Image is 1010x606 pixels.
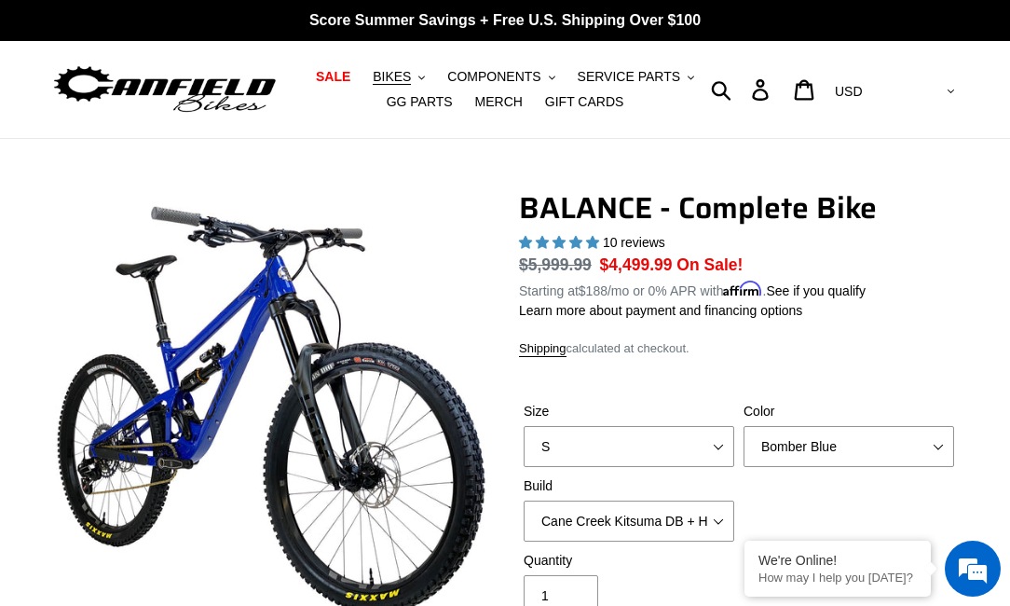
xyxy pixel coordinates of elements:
[758,571,917,585] p: How may I help you today?
[568,64,703,90] button: SERVICE PARTS
[363,64,434,90] button: BIKES
[466,90,532,115] a: MERCH
[723,281,762,296] span: Affirm
[307,64,360,90] a: SALE
[519,190,959,226] h1: BALANCE - Complete Bike
[519,341,566,357] a: Shipping
[519,235,603,250] span: 5.00 stars
[387,94,453,110] span: GG PARTS
[758,553,917,568] div: We're Online!
[447,69,540,85] span: COMPONENTS
[603,235,665,250] span: 10 reviews
[536,90,634,115] a: GIFT CARDS
[524,551,734,571] label: Quantity
[744,402,954,421] label: Color
[519,303,802,318] a: Learn more about payment and financing options
[676,253,743,277] span: On Sale!
[578,69,680,85] span: SERVICE PARTS
[766,283,866,298] a: See if you qualify - Learn more about Affirm Financing (opens in modal)
[438,64,564,90] button: COMPONENTS
[579,283,607,298] span: $188
[51,62,279,118] img: Canfield Bikes
[524,402,734,421] label: Size
[545,94,624,110] span: GIFT CARDS
[377,90,462,115] a: GG PARTS
[316,69,350,85] span: SALE
[600,255,673,274] span: $4,499.99
[519,255,592,274] s: $5,999.99
[373,69,411,85] span: BIKES
[524,476,734,496] label: Build
[519,339,959,358] div: calculated at checkout.
[519,277,866,301] p: Starting at /mo or 0% APR with .
[475,94,523,110] span: MERCH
